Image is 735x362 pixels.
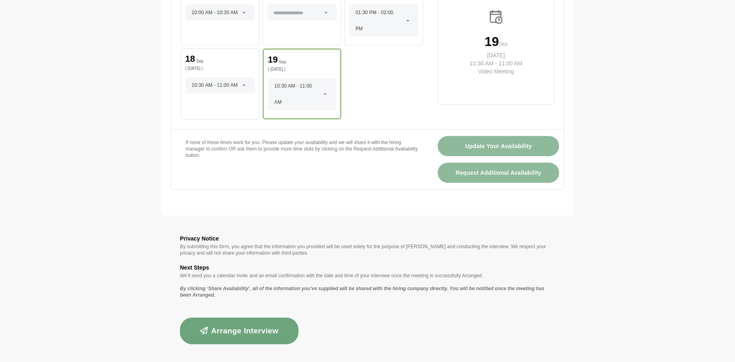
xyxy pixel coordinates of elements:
p: ( [DATE] ) [268,67,336,71]
h3: Next Steps [180,263,555,272]
p: ( [DATE] ) [185,67,255,71]
p: 19 [484,35,499,48]
span: 10:30 AM - 11:00 AM [274,78,319,110]
p: By clicking ‘Share Availability’, all of the information you’ve supplied will be shared with the ... [180,285,555,298]
p: Video Meeting [463,67,529,75]
p: 19 [268,55,278,64]
span: 01:30 PM - 02:00 PM [355,4,402,37]
p: 10:30 AM - 11:00 AM [463,59,529,67]
h3: Privacy Notice [180,234,555,243]
img: calender [488,8,505,25]
button: Arrange Interview [180,318,299,344]
p: Sep [499,40,507,48]
p: Sep [196,59,203,63]
button: Request Additional Availability [438,163,559,183]
p: If none of these times work for you. Please update your availability and we will share it with th... [186,139,418,159]
button: Update Your Availability [438,136,559,156]
p: By submitting this form, you agree that the information you provided will be used solely for the ... [180,243,555,256]
p: We’ll send you a calendar invite and an email confirmation with the date and time of your intervi... [180,272,555,279]
span: 10:00 AM - 10:30 AM [192,4,238,21]
p: [DATE] [463,51,529,59]
span: 10:30 AM - 11:00 AM [192,77,238,93]
p: 18 [185,54,195,63]
p: Sep [279,60,286,64]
